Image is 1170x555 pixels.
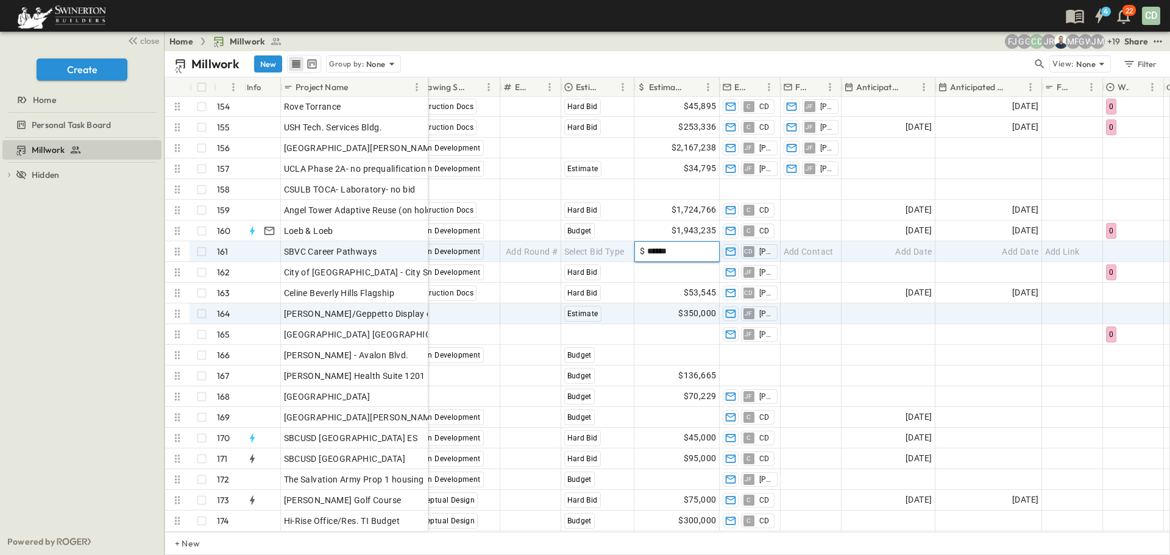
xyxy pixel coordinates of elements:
[759,516,770,526] span: CD
[284,266,491,278] span: City of [GEOGRAPHIC_DATA] - City Services Building
[33,94,56,106] span: Home
[820,122,833,132] span: [PERSON_NAME]
[289,57,303,71] button: row view
[759,309,772,319] span: [PERSON_NAME]
[1076,58,1096,70] p: None
[284,494,402,506] span: [PERSON_NAME] Golf Course
[745,168,753,169] span: JF
[576,81,600,93] p: Estimate Type
[1054,34,1068,49] img: Brandon Norcutt (brandon.norcutt@swinerton.com)
[409,144,481,152] span: Design Development
[217,494,230,506] p: 173
[284,204,497,216] span: Angel Tower Adaptive Reuse (on hold pending owner)
[191,55,239,72] p: Millwork
[122,32,161,49] button: close
[820,143,833,153] span: [PERSON_NAME]
[32,169,59,181] span: Hidden
[1012,493,1038,507] span: [DATE]
[567,496,598,504] span: Hard Bid
[409,102,474,111] span: Construction Docs
[1002,246,1038,258] span: Add Date
[329,58,364,70] p: Group by:
[409,206,474,214] span: Construction Docs
[1104,7,1108,16] h6: 4
[284,163,457,175] span: UCLA Phase 2A- no prequalification needed
[903,80,916,94] button: Sort
[684,286,717,300] span: $53,545
[856,81,901,93] p: Anticipated Start
[684,99,717,113] span: $45,895
[759,122,770,132] span: CD
[1109,268,1113,277] span: 0
[409,475,481,484] span: Design Development
[409,80,424,94] button: Menu
[169,35,289,48] nav: breadcrumbs
[217,391,230,403] p: 168
[1141,5,1161,26] button: CD
[284,453,406,465] span: SBCUSD [GEOGRAPHIC_DATA]
[506,246,558,258] span: Add Round #
[1109,330,1113,339] span: 0
[350,80,364,94] button: Sort
[409,247,481,256] span: Design Development
[32,119,111,131] span: Personal Task Board
[684,451,717,465] span: $95,000
[806,168,814,169] span: JF
[217,183,230,196] p: 158
[759,226,770,236] span: CD
[759,247,772,256] span: [PERSON_NAME]
[567,454,598,463] span: Hard Bid
[1084,80,1099,94] button: Menu
[567,413,592,422] span: Budget
[217,453,228,465] p: 171
[745,334,753,334] span: JF
[409,517,475,525] span: Conceptual Design
[2,91,159,108] a: Home
[284,432,418,444] span: SBCUSD [GEOGRAPHIC_DATA] ES
[217,266,230,278] p: 162
[217,515,229,527] p: 174
[567,434,598,442] span: Hard Bid
[906,224,932,238] span: [DATE]
[409,227,481,235] span: Design Development
[15,3,108,29] img: 6c363589ada0b36f064d841b69d3a419a338230e66bb0a533688fa5cc3e9e735.png
[678,120,716,134] span: $253,336
[217,246,229,258] p: 161
[284,349,409,361] span: [PERSON_NAME] - Avalon Blvd.
[678,369,716,383] span: $136,665
[746,458,751,459] span: C
[745,147,753,148] span: JF
[684,161,717,175] span: $34,795
[409,454,481,463] span: Design Development
[906,203,932,217] span: [DATE]
[759,164,772,174] span: [PERSON_NAME]
[1057,81,1068,93] p: File Path
[2,115,161,135] div: Personal Task Boardtest
[746,106,751,107] span: C
[217,328,230,341] p: 165
[1090,34,1105,49] div: Jonathan M. Hansen (johansen@swinerton.com)
[217,142,230,154] p: 156
[284,473,424,486] span: The Salvation Army Prop 1 housing
[284,370,425,382] span: [PERSON_NAME] Health Suite 1201
[217,473,230,486] p: 172
[284,225,333,237] span: Loeb & Loeb
[684,431,717,445] span: $45,000
[746,230,751,231] span: C
[284,515,400,527] span: Hi-Rise Office/Res. TI Budget
[1052,57,1074,71] p: View:
[745,313,753,314] span: JF
[795,81,807,93] p: Final Reviewer
[219,80,232,94] button: Sort
[759,330,772,339] span: [PERSON_NAME]
[409,289,474,297] span: Construction Docs
[746,520,751,521] span: C
[213,35,282,48] a: Millwork
[759,433,770,443] span: CD
[762,80,776,94] button: Menu
[284,101,341,113] span: Rove Torrance
[217,163,230,175] p: 157
[759,475,772,484] span: [PERSON_NAME]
